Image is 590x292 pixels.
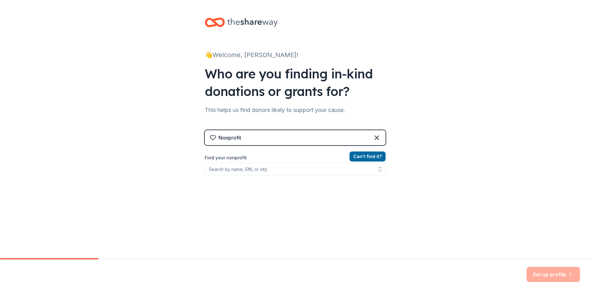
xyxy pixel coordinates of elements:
[205,154,386,162] label: Find your nonprofit
[205,105,386,115] div: This helps us find donors likely to support your cause.
[219,134,241,141] div: Nonprofit
[205,50,386,60] div: 👋 Welcome, [PERSON_NAME]!
[349,151,386,162] button: Can't find it?
[205,65,386,100] div: Who are you finding in-kind donations or grants for?
[205,163,386,175] input: Search by name, EIN, or city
